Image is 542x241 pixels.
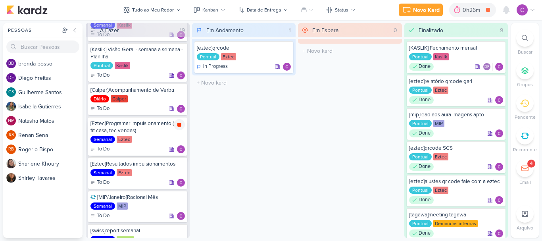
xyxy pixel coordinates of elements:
div: 19 [177,26,188,35]
div: [KASLIK] Fechamento mensal [409,44,504,52]
p: Pendente [515,114,536,121]
img: Carlos Lima [177,212,185,220]
div: Eztec [433,153,448,160]
img: Carlos Lima [177,145,185,153]
p: Recorrente [513,146,537,153]
div: Responsável: Carlos Lima [495,163,503,171]
img: Carlos Lima [283,63,291,71]
div: Eztec [117,136,132,143]
p: bb [8,62,14,66]
div: Natasha Matos [6,116,16,125]
div: G u i l h e r m e S a n t o s [18,88,83,96]
div: Responsável: Carlos Lima [177,179,185,187]
div: Semanal [90,202,115,210]
div: To Do [90,105,110,113]
div: N a t a s h a M a t o s [18,117,83,125]
p: To Do [97,71,110,79]
div: Done [409,163,434,171]
div: Rogerio Bispo [6,145,16,154]
div: Semanal [90,169,115,176]
div: [eztec]qrcode [197,44,291,52]
div: Eztec [221,53,236,60]
div: Guilherme Santos [6,87,16,97]
div: Responsável: Carlos Lima [495,63,503,71]
div: Demandas internas [433,220,478,227]
img: Isabella Gutierres [6,102,16,111]
div: [MIP/Janeiro]Racional Mês [90,194,185,201]
div: To Do [90,212,110,220]
div: [Eztec]Programar impulsionamento (ez, fit casa, tec vendas) [90,120,185,134]
p: Email [519,179,531,186]
p: RB [8,147,14,152]
div: I s a b e l l a G u t i e r r e s [18,102,83,111]
div: Responsável: Carlos Lima [283,63,291,71]
p: Done [419,129,431,137]
div: Pontual [409,53,432,60]
div: Pontual [409,220,432,227]
button: Novo Kard [399,4,443,16]
div: Eztec [433,87,448,94]
img: Carlos Lima [495,229,503,237]
div: [eztec]qrcode SCS [409,145,504,152]
p: GS [8,90,14,94]
p: DF [8,76,14,80]
div: Done [409,196,434,204]
div: R o g e r i o B i s p o [18,145,83,154]
div: To Do [90,145,110,153]
p: Done [419,196,431,204]
div: Pontual [409,87,432,94]
div: Pontual [90,62,113,69]
div: In Progress [197,63,228,71]
div: Em Andamento [206,26,244,35]
img: Carlos Lima [495,163,503,171]
p: To Do [97,212,110,220]
div: To Do [90,179,110,187]
div: Calper [111,95,128,102]
div: [eztec]ajustes qr code fale com a eztec [409,178,504,185]
div: Diário [90,95,109,102]
div: Responsável: Carlos Lima [495,229,503,237]
p: Buscar [518,48,532,56]
div: 4 [530,160,532,167]
div: [eztec]relatório qrcode ga4 [409,78,504,85]
p: Done [419,63,431,71]
div: Em Espera [312,26,338,35]
div: [Calper]Acompanhamento de Verba [90,87,185,94]
div: [Kaslik] Visão Geral - semana a semana - Planilha [90,46,185,60]
div: Responsável: Carlos Lima [177,212,185,220]
p: RS [9,133,14,137]
input: + Novo kard [300,45,400,57]
div: Finalizado [419,26,443,35]
div: 0h26m [463,6,482,14]
p: Done [419,163,431,171]
p: To Do [97,145,110,153]
div: Parar relógio [174,119,185,130]
img: Carlos Lima [177,179,185,187]
div: D i e g o F r e i t a s [18,74,83,82]
div: b r e n d a b o s s o [18,60,83,68]
div: Responsável: Carlos Lima [177,71,185,79]
img: Carlos Lima [177,71,185,79]
div: Diego Freitas [6,73,16,83]
img: Carlos Lima [495,96,503,104]
p: Done [419,96,431,104]
div: Eztec [117,169,132,176]
div: S h a r l e n e K h o u r y [18,160,83,168]
img: Shirley Tavares [6,173,16,183]
img: Carlos Lima [495,129,503,137]
img: Carlos Lima [177,105,185,113]
input: Buscar Pessoas [6,40,79,53]
img: Carlos Lima [517,4,528,15]
div: 1 [286,26,294,35]
div: Kaslik [115,62,130,69]
div: Responsável: Carlos Lima [495,96,503,104]
div: Done [409,229,434,237]
div: Pontual [409,153,432,160]
img: Sharlene Khoury [6,159,16,168]
div: Responsável: Carlos Lima [495,196,503,204]
div: A Fazer [100,26,119,35]
div: [swiss]report semanal [90,227,185,234]
div: Responsável: Carlos Lima [177,105,185,113]
p: Grupos [517,81,533,88]
div: R e n a n S e n a [18,131,83,139]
